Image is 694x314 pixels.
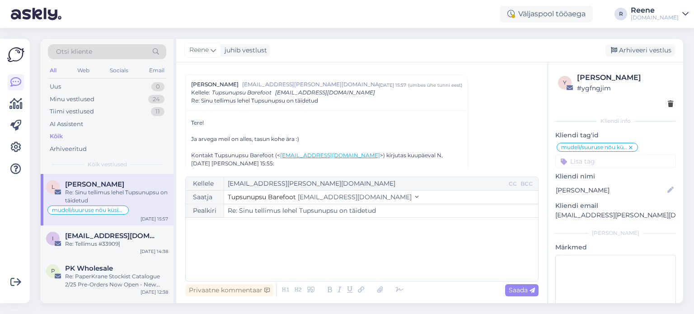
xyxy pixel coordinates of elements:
div: Arhiveeri vestlus [605,44,675,56]
button: Tupsunupsu Barefoot [EMAIL_ADDRESS][DOMAIN_NAME] [228,192,418,202]
div: Minu vestlused [50,95,94,104]
div: 11 [151,107,164,116]
div: [DATE] 12:38 [141,289,168,295]
span: i [52,235,54,242]
span: Otsi kliente [56,47,92,56]
div: Re: Sinu tellimus lehel Tupsunupsu on täidetud [65,188,168,205]
div: [PERSON_NAME] [577,72,673,83]
div: Pealkiri [186,204,224,217]
div: [DOMAIN_NAME] [631,14,679,21]
span: Reene [189,45,209,55]
input: Lisa tag [555,155,676,168]
div: ( umbes ühe tunni eest ) [408,82,462,89]
input: Recepient... [224,177,507,190]
div: All [48,65,58,76]
div: [DATE] 15:57 [141,216,168,222]
span: L [52,183,55,190]
span: mudeli/suuruse nõu küsimine [52,207,124,213]
span: Tupsunupsu Barefoot [212,89,272,96]
div: Kõik [50,132,63,141]
span: mudeli/suuruse nõu küsimine [561,145,628,150]
a: [EMAIL_ADDRESS][DOMAIN_NAME] [280,152,380,159]
img: Askly Logo [7,46,24,63]
div: [PERSON_NAME] [555,229,676,237]
div: Privaatne kommentaar [185,284,273,296]
p: Kliendi tag'id [555,131,676,140]
span: y [563,79,567,86]
div: 24 [148,95,164,104]
span: [PERSON_NAME] [191,80,239,89]
div: CC [507,180,519,188]
span: Liis Ella [65,180,124,188]
div: Saatja [186,191,224,204]
p: Kliendi nimi [555,172,676,181]
div: Socials [108,65,130,76]
div: R [614,8,627,20]
div: juhib vestlust [221,46,267,55]
div: # ygfngjim [577,83,673,93]
span: Vabandust! Kuna tagastusvormi ei olnud, siis ei pannud tähele, et tegu oli vahetusega. Nüüd tulek... [197,168,460,195]
div: Kellele [186,177,224,190]
div: Tiimi vestlused [50,107,94,116]
div: Tere! Ja arvega meil on alles, tasun kohe ära :) [191,119,462,143]
div: 0 [151,82,164,91]
div: Email [147,65,166,76]
div: [DATE] 14:38 [140,248,168,255]
span: Kellele : [191,89,210,96]
div: AI Assistent [50,120,83,129]
span: [EMAIL_ADDRESS][DOMAIN_NAME] [298,193,412,201]
div: Re: PaperKrane Stockist Catalogue 2/25 Pre-Orders Now Open - New Designs & Our Signature Style! [65,272,168,289]
span: Tupsunupsu Barefoot [228,193,296,201]
div: Reene [631,7,679,14]
div: Kliendi info [555,117,676,125]
p: Märkmed [555,243,676,252]
div: Web [75,65,91,76]
span: P [51,267,55,274]
input: Lisa nimi [556,185,666,195]
p: Kliendi email [555,201,676,211]
p: [EMAIL_ADDRESS][PERSON_NAME][DOMAIN_NAME] [555,211,676,220]
div: Kontakt Tupsunupsu Barefoot (< >) kirjutas kuupäeval N, [DATE] [PERSON_NAME] 15:55: [191,151,462,168]
div: Arhiveeritud [50,145,87,154]
span: PK Wholesale [65,264,113,272]
a: Reene[DOMAIN_NAME] [631,7,689,21]
div: Re: Tellimus #33909] [65,240,168,248]
span: Re: Sinu tellimus lehel Tupsunupsu on täidetud [191,97,318,105]
span: Saada [509,286,535,294]
div: BCC [519,180,535,188]
span: Kõik vestlused [88,160,127,169]
span: ieva.gustaite@gmail.com [65,232,159,240]
div: Väljaspool tööaega [500,6,593,22]
div: Uus [50,82,61,91]
input: Write subject here... [224,204,538,217]
span: [EMAIL_ADDRESS][DOMAIN_NAME] [275,89,375,96]
div: [DATE] 15:57 [379,82,406,89]
span: [EMAIL_ADDRESS][PERSON_NAME][DOMAIN_NAME] [242,80,379,89]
